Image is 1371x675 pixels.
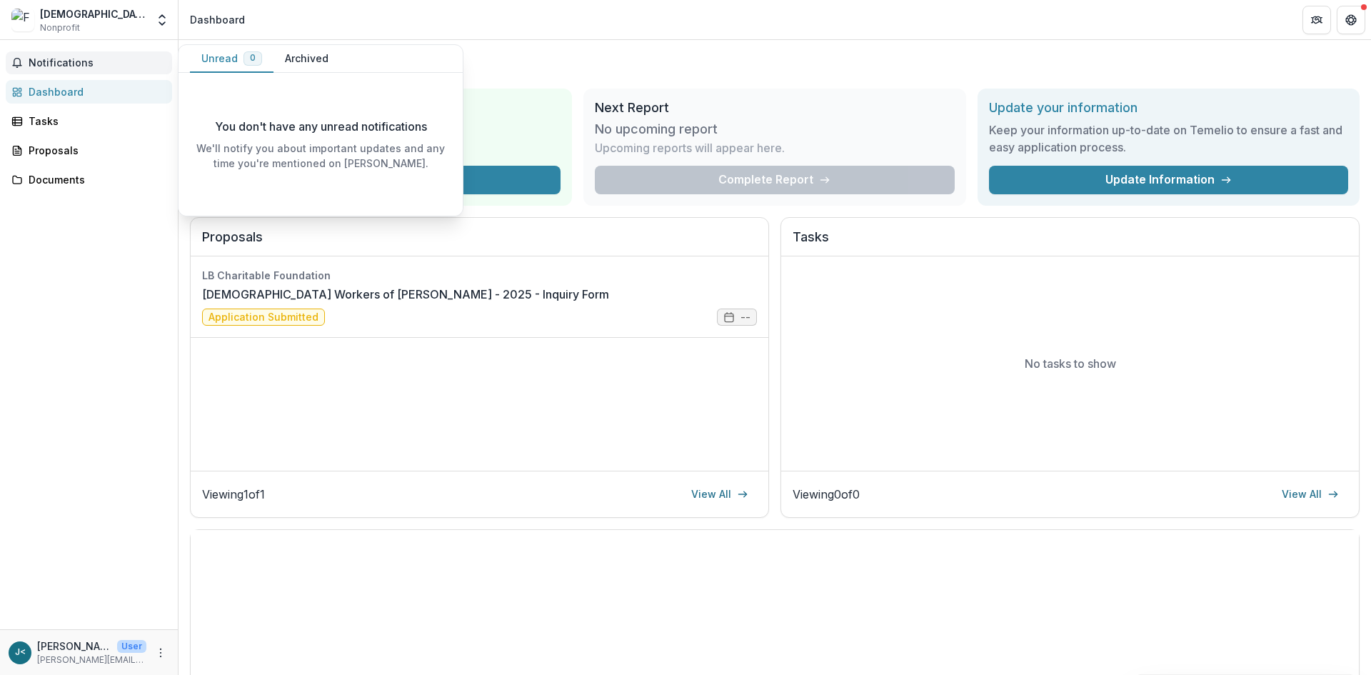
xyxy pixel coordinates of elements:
[6,139,172,162] a: Proposals
[273,45,340,73] button: Archived
[40,21,80,34] span: Nonprofit
[190,51,1360,77] h1: Dashboard
[184,9,251,30] nav: breadcrumb
[29,172,161,187] div: Documents
[250,53,256,63] span: 0
[6,109,172,133] a: Tasks
[1025,355,1116,372] p: No tasks to show
[595,139,785,156] p: Upcoming reports will appear here.
[595,121,718,137] h3: No upcoming report
[1302,6,1331,34] button: Partners
[989,121,1348,156] h3: Keep your information up-to-date on Temelio to ensure a fast and easy application process.
[190,141,451,171] p: We'll notify you about important updates and any time you're mentioned on [PERSON_NAME].
[29,57,166,69] span: Notifications
[190,12,245,27] div: Dashboard
[793,229,1347,256] h2: Tasks
[11,9,34,31] img: Franciscan Workers of Junipero Serra
[202,486,265,503] p: Viewing 1 of 1
[190,45,273,73] button: Unread
[1273,483,1347,506] a: View All
[117,640,146,653] p: User
[202,229,757,256] h2: Proposals
[29,84,161,99] div: Dashboard
[37,639,111,654] p: [PERSON_NAME] <[PERSON_NAME][EMAIL_ADDRESS][PERSON_NAME][DOMAIN_NAME]>
[6,51,172,74] button: Notifications
[29,114,161,129] div: Tasks
[683,483,757,506] a: View All
[6,168,172,191] a: Documents
[1337,6,1365,34] button: Get Help
[6,80,172,104] a: Dashboard
[989,166,1348,194] a: Update Information
[29,143,161,158] div: Proposals
[202,286,609,303] a: [DEMOGRAPHIC_DATA] Workers of [PERSON_NAME] - 2025 - Inquiry Form
[152,6,172,34] button: Open entity switcher
[595,100,954,116] h2: Next Report
[37,654,146,666] p: [PERSON_NAME][EMAIL_ADDRESS][PERSON_NAME][DOMAIN_NAME]
[152,644,169,661] button: More
[15,648,26,657] div: Jill Allen <jill.allen@dorothysplace.org>
[989,100,1348,116] h2: Update your information
[40,6,146,21] div: [DEMOGRAPHIC_DATA] Workers of [PERSON_NAME]
[215,118,427,135] p: You don't have any unread notifications
[793,486,860,503] p: Viewing 0 of 0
